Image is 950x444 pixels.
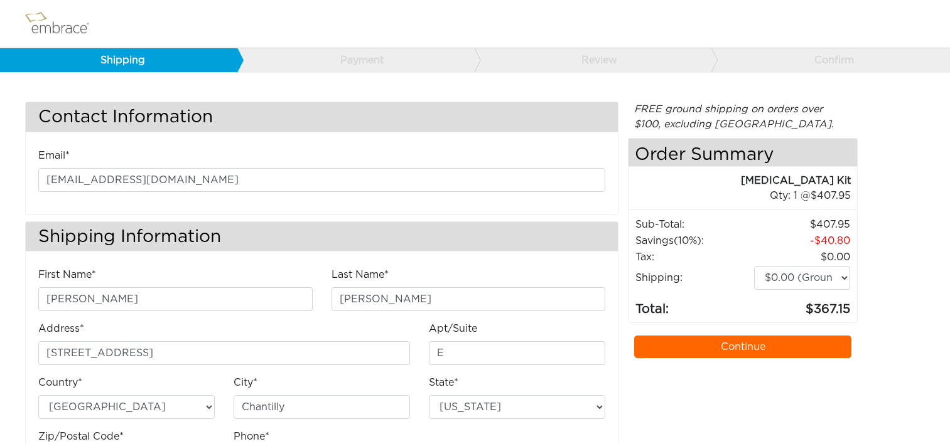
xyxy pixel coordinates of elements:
[26,222,618,251] h3: Shipping Information
[753,216,851,233] td: 407.95
[811,191,851,201] span: 407.95
[635,233,753,249] td: Savings :
[38,267,96,282] label: First Name*
[38,429,124,444] label: Zip/Postal Code*
[234,429,269,444] label: Phone*
[629,139,857,167] h4: Order Summary
[753,249,851,265] td: 0.00
[26,102,618,132] h3: Contact Information
[474,48,711,72] a: Review
[711,48,948,72] a: Confirm
[38,148,70,163] label: Email*
[635,290,753,319] td: Total:
[237,48,474,72] a: Payment
[753,233,851,249] td: 40.80
[429,375,458,390] label: State*
[38,375,82,390] label: Country*
[22,8,104,40] img: logo.png
[674,236,701,246] span: (10%)
[635,216,753,233] td: Sub-Total:
[38,321,84,336] label: Address*
[753,290,851,319] td: 367.15
[635,249,753,265] td: Tax:
[629,173,851,188] div: [MEDICAL_DATA] Kit
[429,321,477,336] label: Apt/Suite
[628,102,858,132] div: FREE ground shipping on orders over $100, excluding [GEOGRAPHIC_DATA].
[234,375,257,390] label: City*
[635,265,753,290] td: Shipping:
[634,336,851,358] a: Continue
[332,267,389,282] label: Last Name*
[644,188,851,203] div: 1 @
